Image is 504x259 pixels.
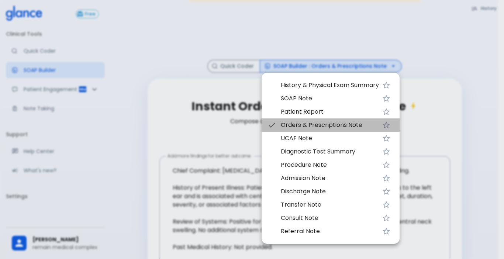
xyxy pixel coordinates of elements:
[379,131,394,146] button: Favorite
[379,171,394,186] button: Favorite
[379,118,394,132] button: Favorite
[379,158,394,172] button: Favorite
[281,134,379,143] span: UCAF Note
[281,121,379,129] span: Orders & Prescriptions Note
[281,81,379,90] span: History & Physical Exam Summary
[281,174,379,183] span: Admission Note
[281,147,379,156] span: Diagnostic Test Summary
[281,94,379,103] span: SOAP Note
[281,107,379,116] span: Patient Report
[379,91,394,106] button: Favorite
[379,184,394,199] button: Favorite
[379,224,394,239] button: Favorite
[379,78,394,93] button: Favorite
[281,187,379,196] span: Discharge Note
[379,144,394,159] button: Favorite
[281,214,379,222] span: Consult Note
[281,227,379,236] span: Referral Note
[379,197,394,212] button: Favorite
[281,160,379,169] span: Procedure Note
[379,211,394,225] button: Favorite
[379,104,394,119] button: Favorite
[281,200,379,209] span: Transfer Note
